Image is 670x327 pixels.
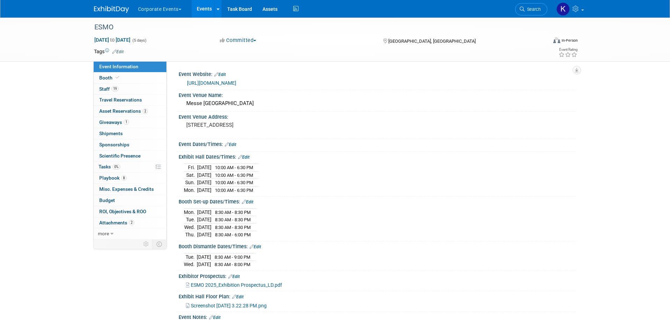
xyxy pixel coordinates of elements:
[179,312,576,321] div: Event Notes:
[99,164,120,169] span: Tasks
[94,184,166,195] a: Misc. Expenses & Credits
[99,86,118,92] span: Staff
[209,315,221,320] a: Edit
[94,37,131,43] span: [DATE] [DATE]
[197,231,211,238] td: [DATE]
[179,69,576,78] div: Event Website:
[99,119,129,125] span: Giveaways
[94,84,166,95] a: Staff19
[215,180,253,185] span: 10:00 AM - 6:30 PM
[186,282,282,288] a: ESMO 2025_Exhibition Prospectus_LD.pdf
[99,108,148,114] span: Asset Reservations
[184,171,197,179] td: Sat.
[515,3,547,15] a: Search
[184,261,197,268] td: Wed.
[99,197,115,203] span: Budget
[179,196,576,206] div: Booth Set-up Dates/Times:
[197,261,211,268] td: [DATE]
[197,171,211,179] td: [DATE]
[184,223,197,231] td: Wed.
[228,274,240,279] a: Edit
[179,152,576,161] div: Exhibit Hall Dates/Times:
[215,210,251,215] span: 8:30 AM - 8:30 PM
[179,241,576,250] div: Booth Dismantle Dates/Times:
[184,179,197,187] td: Sun.
[561,38,578,43] div: In-Person
[179,90,576,99] div: Event Venue Name:
[217,37,259,44] button: Committed
[99,131,123,136] span: Shipments
[215,165,253,170] span: 10:00 AM - 6:30 PM
[116,76,119,79] i: Booth reservation complete
[186,122,337,128] pre: [STREET_ADDRESS]
[94,95,166,105] a: Travel Reservations
[214,72,226,77] a: Edit
[92,21,537,34] div: ESMO
[215,173,253,178] span: 10:00 AM - 6:30 PM
[197,186,211,194] td: [DATE]
[99,186,154,192] span: Misc. Expenses & Credits
[94,217,166,228] a: Attachments2
[187,80,236,86] a: [URL][DOMAIN_NAME]
[94,139,166,150] a: Sponsorships
[215,188,253,193] span: 10:00 AM - 6:30 PM
[179,291,576,300] div: Exhibit Hall Floor Plan:
[143,109,148,114] span: 2
[184,253,197,261] td: Tue.
[132,38,146,43] span: (5 days)
[99,75,121,81] span: Booth
[232,294,244,299] a: Edit
[197,223,211,231] td: [DATE]
[94,151,166,161] a: Scientific Presence
[197,208,211,216] td: [DATE]
[94,117,166,128] a: Giveaways1
[99,64,138,69] span: Event Information
[197,163,211,171] td: [DATE]
[99,142,129,147] span: Sponsorships
[215,232,251,237] span: 8:30 AM - 6:00 PM
[129,220,134,225] span: 2
[140,239,152,249] td: Personalize Event Tab Strip
[99,97,142,103] span: Travel Reservations
[94,6,129,13] img: ExhibitDay
[225,142,236,147] a: Edit
[184,231,197,238] td: Thu.
[179,112,576,120] div: Event Venue Address:
[197,179,211,187] td: [DATE]
[98,231,109,236] span: more
[99,153,141,159] span: Scientific Presence
[179,139,576,148] div: Event Dates/Times:
[179,271,576,280] div: Exhibitor Prospectus:
[99,175,127,181] span: Playbook
[124,119,129,125] span: 1
[94,106,166,117] a: Asset Reservations2
[388,39,476,44] span: [GEOGRAPHIC_DATA], [GEOGRAPHIC_DATA]
[94,161,166,172] a: Tasks0%
[559,48,577,51] div: Event Rating
[99,220,134,225] span: Attachments
[215,217,251,222] span: 8:30 AM - 8:30 PM
[215,225,251,230] span: 8:30 AM - 8:30 PM
[215,262,250,267] span: 8:30 AM - 8:00 PM
[506,36,578,47] div: Event Format
[191,303,267,308] span: Screenshot [DATE] 3.22.28 PM.png
[242,200,253,204] a: Edit
[152,239,166,249] td: Toggle Event Tabs
[184,163,197,171] td: Fri.
[94,195,166,206] a: Budget
[94,228,166,239] a: more
[186,303,267,308] a: Screenshot [DATE] 3.22.28 PM.png
[184,98,571,109] div: Messe [GEOGRAPHIC_DATA]
[109,37,116,43] span: to
[112,49,124,54] a: Edit
[238,155,250,160] a: Edit
[553,37,560,43] img: Format-Inperson.png
[94,61,166,72] a: Event Information
[525,7,541,12] span: Search
[250,244,261,249] a: Edit
[99,209,146,214] span: ROI, Objectives & ROO
[197,216,211,224] td: [DATE]
[94,48,124,55] td: Tags
[184,186,197,194] td: Mon.
[191,282,282,288] span: ESMO 2025_Exhibition Prospectus_LD.pdf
